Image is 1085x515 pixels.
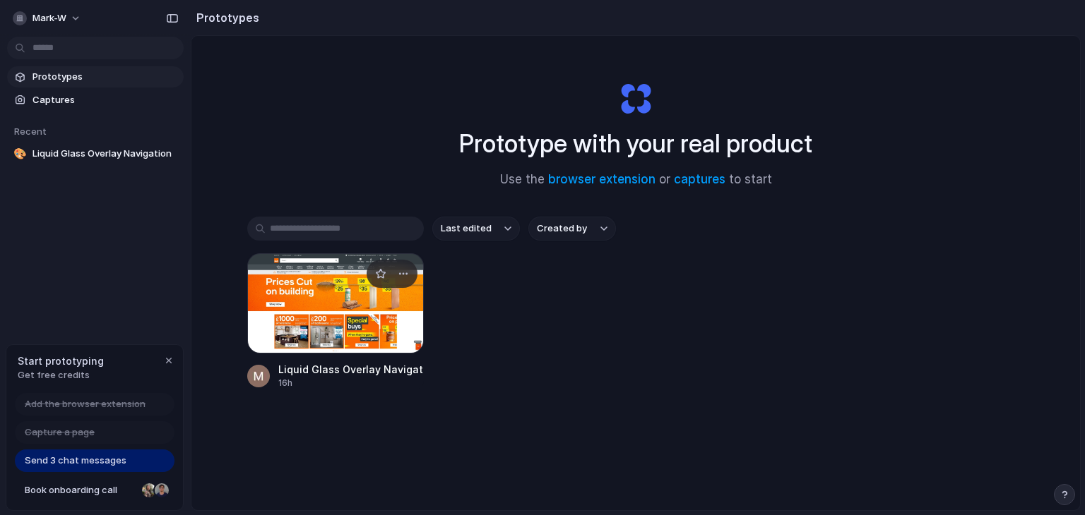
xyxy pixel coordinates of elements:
div: Nicole Kubica [141,482,158,499]
span: Created by [537,222,587,236]
button: Last edited [432,217,520,241]
a: Captures [7,90,184,111]
button: mark-w [7,7,88,30]
span: Send 3 chat messages [25,454,126,468]
span: Liquid Glass Overlay Navigation [32,147,178,161]
span: Get free credits [18,368,104,382]
a: Book onboarding call [15,479,174,502]
a: browser extension [548,172,656,186]
div: Christian Iacullo [153,482,170,499]
a: captures [674,172,725,186]
span: Captures [32,93,178,107]
div: Liquid Glass Overlay Navigation [278,362,424,377]
a: Prototypes [7,66,184,87]
a: Liquid Glass Overlay NavigationLiquid Glass Overlay Navigation16h [247,253,424,389]
a: 🎨Liquid Glass Overlay Navigation [7,143,184,164]
button: Created by [528,217,616,241]
span: Recent [14,126,47,137]
div: 🎨 [13,147,27,161]
span: Start prototyping [18,353,104,368]
span: Last edited [441,222,492,236]
span: Use the or to start [500,171,772,189]
span: Add the browser extension [25,397,146,411]
span: Book onboarding call [25,483,136,497]
h1: Prototype with your real product [459,125,812,162]
h2: Prototypes [191,9,259,26]
span: mark-w [32,11,66,25]
span: Capture a page [25,425,95,440]
div: 16h [278,377,424,389]
span: Prototypes [32,70,178,84]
